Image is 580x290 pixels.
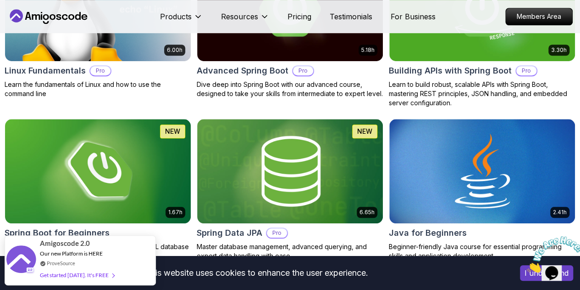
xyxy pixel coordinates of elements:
p: NEW [165,127,180,136]
a: For Business [391,11,436,22]
img: Chat attention grabber [4,4,61,40]
button: Resources [221,11,269,29]
a: Testimonials [330,11,372,22]
div: This website uses cookies to enhance the user experience. [7,263,506,283]
p: Pro [516,66,536,75]
img: Java for Beginners card [389,119,575,223]
p: Beginner-friendly Java course for essential programming skills and application development [389,242,575,261]
h2: Advanced Spring Boot [197,64,288,77]
p: Products [160,11,192,22]
a: ProveSource [47,259,75,267]
img: Spring Boot for Beginners card [5,119,191,223]
iframe: chat widget [523,233,580,276]
p: Pro [267,228,287,238]
button: Products [160,11,203,29]
span: Amigoscode 2.0 [40,238,90,249]
p: 1.67h [168,209,182,216]
h2: Spring Boot for Beginners [5,227,110,239]
p: Pro [90,66,110,75]
p: 6.00h [167,46,182,54]
a: Pricing [287,11,311,22]
h2: Java for Beginners [389,227,467,239]
p: Resources [221,11,258,22]
button: Accept cookies [520,265,573,281]
img: Spring Data JPA card [197,119,383,223]
p: Dive deep into Spring Boot with our advanced course, designed to take your skills from intermedia... [197,80,383,98]
h2: Building APIs with Spring Boot [389,64,512,77]
p: NEW [357,127,372,136]
a: Spring Data JPA card6.65hNEWSpring Data JPAProMaster database management, advanced querying, and ... [197,119,383,261]
span: Our new Platform is HERE [40,250,103,257]
p: 5.18h [361,46,375,54]
a: Spring Boot for Beginners card1.67hNEWSpring Boot for BeginnersBuild a CRUD API with Spring Boot ... [5,119,191,261]
h2: Spring Data JPA [197,227,262,239]
p: Learn the fundamentals of Linux and how to use the command line [5,80,191,98]
p: 6.65h [359,209,375,216]
p: 3.30h [551,46,567,54]
h2: Linux Fundamentals [5,64,86,77]
img: provesource social proof notification image [6,245,36,275]
a: Java for Beginners card2.41hJava for BeginnersBeginner-friendly Java course for essential program... [389,119,575,261]
p: 2.41h [553,209,567,216]
div: Get started [DATE]. It's FREE [40,270,114,280]
p: Pro [293,66,313,75]
p: Learn to build robust, scalable APIs with Spring Boot, mastering REST principles, JSON handling, ... [389,80,575,108]
a: Members Area [505,8,573,25]
p: Master database management, advanced querying, and expert data handling with ease [197,242,383,261]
